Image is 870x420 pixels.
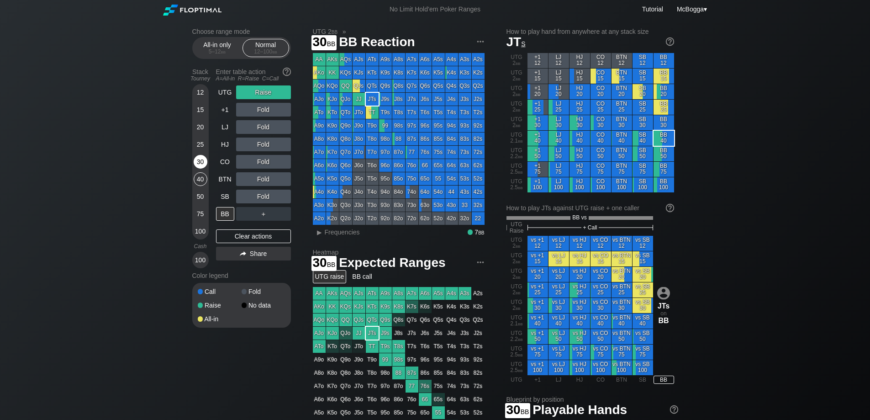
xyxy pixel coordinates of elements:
[236,138,291,151] div: Fold
[548,69,569,84] div: LJ 15
[392,119,405,132] div: 98s
[654,100,674,115] div: BB 25
[326,133,339,145] div: K8o
[339,80,352,92] div: QQ
[419,159,432,172] div: 66
[548,53,569,68] div: LJ 12
[379,186,392,198] div: 94o
[591,131,611,146] div: CO 40
[612,84,632,99] div: BTN 20
[591,146,611,161] div: CO 50
[506,100,527,115] div: UTG 2
[272,48,277,55] span: bb
[445,172,458,185] div: 54s
[196,39,238,57] div: All-in only
[419,146,432,159] div: 76s
[432,93,445,106] div: J5s
[353,159,365,172] div: J6o
[313,53,326,66] div: AA
[591,69,611,84] div: CO 15
[192,28,291,35] h2: Choose range mode
[654,115,674,130] div: BB 30
[472,66,485,79] div: K2s
[569,84,590,99] div: HJ 20
[633,84,653,99] div: SB 20
[282,67,292,77] img: help.32db89a4.svg
[194,224,207,238] div: 100
[654,162,674,177] div: BB 75
[459,172,471,185] div: 53s
[432,106,445,119] div: T5s
[516,75,521,82] span: bb
[445,186,458,198] div: 44
[313,133,326,145] div: A8o
[216,75,291,82] div: A=All-in R=Raise C=Call
[353,66,365,79] div: KJs
[313,199,326,212] div: A3o
[445,119,458,132] div: 94s
[459,146,471,159] div: 73s
[353,119,365,132] div: J9o
[379,66,392,79] div: K9s
[569,115,590,130] div: HJ 30
[518,184,523,191] span: bb
[236,190,291,203] div: Fold
[569,69,590,84] div: HJ 15
[392,146,405,159] div: 87o
[392,159,405,172] div: 86o
[633,69,653,84] div: SB 15
[521,38,525,48] span: s
[313,106,326,119] div: ATo
[432,53,445,66] div: A5s
[339,146,352,159] div: Q7o
[472,186,485,198] div: 42s
[633,146,653,161] div: SB 50
[406,146,418,159] div: 77
[516,60,521,66] span: bb
[657,287,670,299] img: icon-avatar.b40e07d9.svg
[548,84,569,99] div: LJ 20
[406,93,418,106] div: J7s
[527,146,548,161] div: +1 50
[506,177,527,192] div: UTG 2.5
[612,100,632,115] div: BTN 25
[379,106,392,119] div: T9s
[326,186,339,198] div: K4o
[527,115,548,130] div: +1 30
[677,5,704,13] span: McBogga
[459,53,471,66] div: A3s
[379,119,392,132] div: 99
[654,84,674,99] div: BB 20
[591,100,611,115] div: CO 25
[379,159,392,172] div: 96o
[332,28,337,35] span: bb
[459,133,471,145] div: 83s
[612,53,632,68] div: BTN 12
[665,37,675,47] img: help.32db89a4.svg
[591,177,611,192] div: CO 100
[419,93,432,106] div: J6s
[459,93,471,106] div: J3s
[506,204,674,212] div: How to play JTs against UTG raise + one caller
[242,302,285,308] div: No data
[445,66,458,79] div: K4s
[459,80,471,92] div: Q3s
[339,159,352,172] div: Q6o
[675,4,708,14] div: ▾
[392,106,405,119] div: T8s
[591,115,611,130] div: CO 30
[353,80,365,92] div: QJs
[612,115,632,130] div: BTN 30
[216,138,234,151] div: HJ
[353,93,365,106] div: JJ
[353,172,365,185] div: J5o
[366,172,379,185] div: T5o
[506,115,527,130] div: UTG 2
[432,146,445,159] div: 75s
[527,162,548,177] div: +1 75
[445,199,458,212] div: 43o
[392,80,405,92] div: Q8s
[339,186,352,198] div: Q4o
[472,199,485,212] div: 32s
[419,186,432,198] div: 64o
